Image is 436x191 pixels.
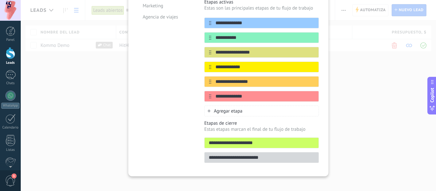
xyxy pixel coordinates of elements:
p: Estas etapas marcan el final de tu flujo de trabajo [204,126,319,132]
div: Leads [1,61,20,65]
p: Etapas de cierre [204,120,319,126]
span: 1 [11,173,17,179]
div: Listas [1,148,20,152]
div: Panel [1,38,20,42]
span: Agregar etapa [214,108,243,114]
p: Estas son las principales etapas de tu flujo de trabajo [204,5,319,11]
div: Calendario [1,126,20,130]
li: Agencia de viajes [138,11,195,23]
div: WhatsApp [1,103,19,109]
li: Marketing [138,0,195,11]
div: Chats [1,81,20,85]
span: Copilot [429,88,435,102]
